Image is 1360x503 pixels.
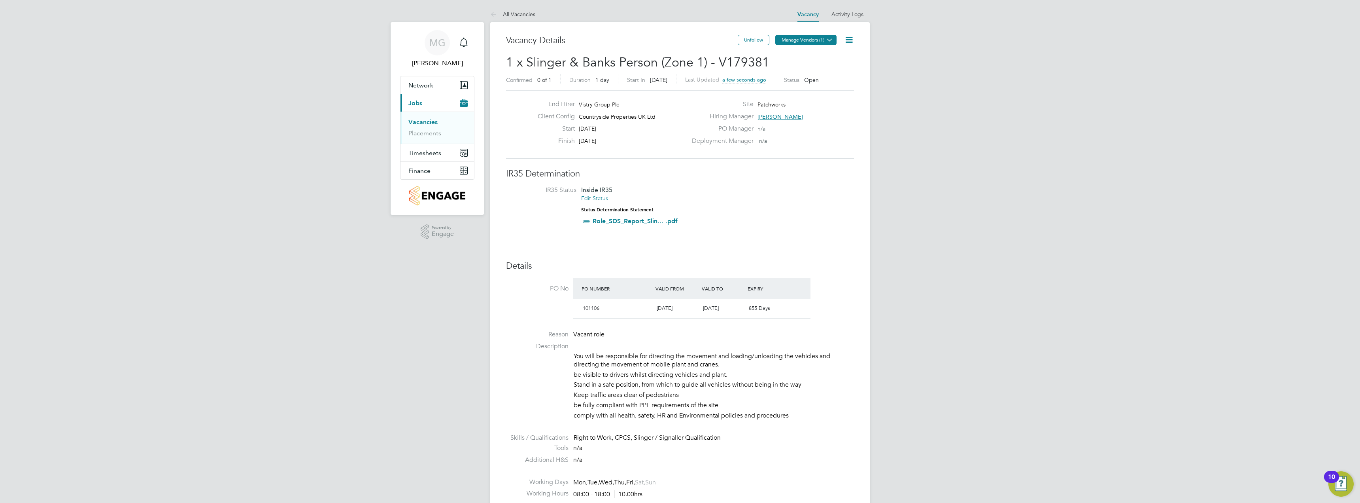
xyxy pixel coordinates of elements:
button: Timesheets [400,144,474,161]
label: End Hirer [531,100,575,108]
label: Site [687,100,754,108]
span: 855 Days [749,305,770,311]
span: Mon, [573,478,587,486]
label: PO Manager [687,125,754,133]
label: Finish [531,137,575,145]
label: Start In [627,76,645,84]
a: Placements [408,129,441,137]
span: Vistry Group Plc [579,101,619,108]
span: 1 day [595,76,609,84]
div: 10 [1328,477,1335,487]
h3: Details [506,260,854,272]
span: n/a [757,125,765,132]
label: Status [784,76,799,84]
span: Sun [645,478,656,486]
span: [DATE] [657,305,672,311]
div: Valid To [700,281,746,296]
span: Open [804,76,819,84]
button: Network [400,76,474,94]
div: PO Number [580,281,654,296]
span: Timesheets [408,149,441,157]
button: Open Resource Center, 10 new notifications [1328,471,1354,497]
h3: Vacancy Details [506,35,738,46]
div: 08:00 - 18:00 [573,490,642,499]
span: Powered by [432,224,454,231]
a: Vacancy [797,11,819,18]
label: Duration [569,76,591,84]
span: n/a [573,456,582,464]
label: PO No [506,285,569,293]
span: 10.00hrs [614,490,642,498]
label: Hiring Manager [687,112,754,121]
nav: Main navigation [391,22,484,215]
div: Right to Work, CPCS, Slinger / Signaller Qualification [574,434,854,442]
label: Working Days [506,478,569,486]
a: Go to home page [400,186,474,205]
span: Engage [432,231,454,237]
button: Jobs [400,94,474,112]
span: Maksymilian Grobelny [400,59,474,68]
button: Manage Vendors (1) [775,35,837,45]
li: Keep traffic areas clear of pedestrians [574,391,854,401]
span: Vacant role [573,330,604,338]
span: Sat, [635,478,645,486]
span: n/a [573,444,582,452]
span: Jobs [408,99,422,107]
label: Confirmed [506,76,533,84]
button: Unfollow [738,35,769,45]
label: Client Config [531,112,575,121]
label: Start [531,125,575,133]
li: Stand in a safe position, from which to guide all vehicles without being in the way [574,381,854,391]
label: Working Hours [506,490,569,498]
span: [DATE] [703,305,719,311]
span: 1 x Slinger & Banks Person (Zone 1) - V179381 [506,55,769,70]
a: All Vacancies [490,11,535,18]
span: Wed, [599,478,614,486]
span: [DATE] [579,137,596,144]
span: Network [408,82,433,89]
label: Deployment Manager [687,137,754,145]
li: comply with all health, safety, HR and Environmental policies and procedures [574,412,854,422]
div: Jobs [400,112,474,144]
span: Patchworks [757,101,786,108]
a: MG[PERSON_NAME] [400,30,474,68]
span: [DATE] [650,76,667,84]
span: 0 of 1 [537,76,552,84]
a: Vacancies [408,118,438,126]
span: [PERSON_NAME] [757,113,803,120]
span: Thu, [614,478,626,486]
strong: Status Determination Statement [581,207,654,213]
span: 101106 [583,305,599,311]
label: Description [506,342,569,351]
button: Finance [400,162,474,179]
span: a few seconds ago [722,76,766,83]
h3: IR35 Determination [506,168,854,180]
label: Skills / Qualifications [506,434,569,442]
li: be visible to drivers whilst directing vehicles and plant. [574,371,854,381]
span: Countryside Properties UK Ltd [579,113,655,120]
label: Additional H&S [506,456,569,464]
span: Finance [408,167,431,175]
label: Tools [506,444,569,452]
a: Activity Logs [831,11,863,18]
span: [DATE] [579,125,596,132]
label: Last Updated [685,76,719,83]
div: Expiry [746,281,792,296]
span: Inside IR35 [581,186,612,194]
span: Fri, [626,478,635,486]
a: Edit Status [581,195,608,202]
a: Powered byEngage [421,224,454,239]
li: be fully compliant with PPE requirements of the site [574,401,854,412]
div: Valid From [654,281,700,296]
img: countryside-properties-logo-retina.png [409,186,465,205]
a: Role_SDS_Report_Slin... .pdf [593,217,678,225]
label: Reason [506,330,569,339]
span: Tue, [587,478,599,486]
label: IR35 Status [514,186,576,194]
li: You will be responsible for directing the movement and loading/unloading the vehicles and directi... [574,352,854,371]
span: MG [429,38,446,48]
span: n/a [759,137,767,144]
